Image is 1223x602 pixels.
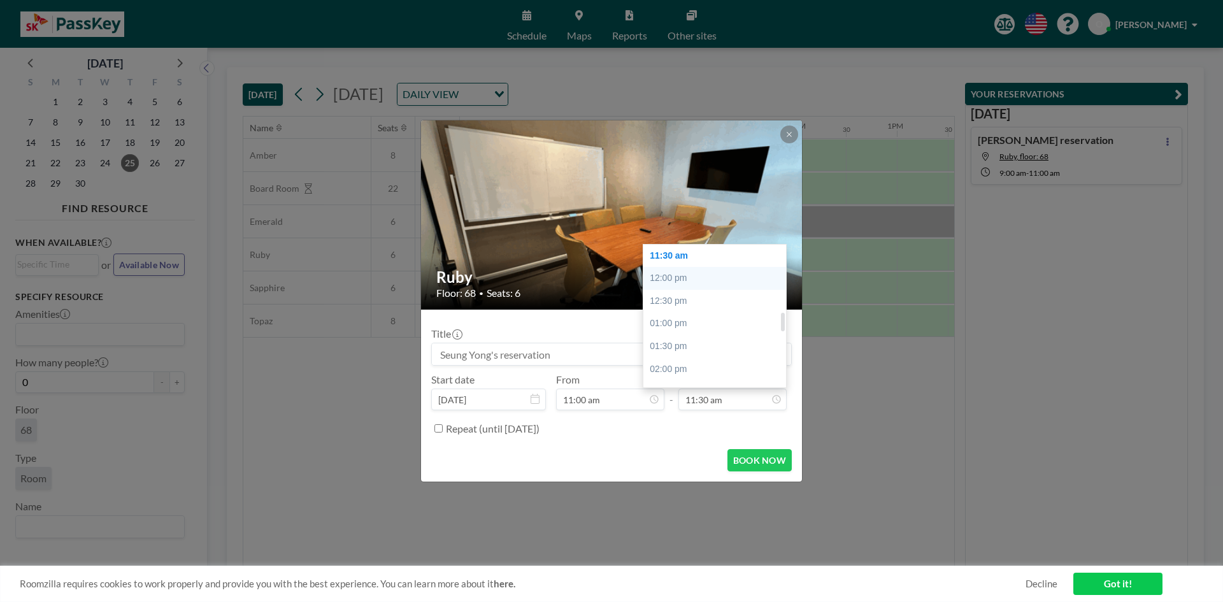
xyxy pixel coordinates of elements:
input: Seung Yong's reservation [432,343,791,365]
label: Title [431,327,461,340]
a: here. [494,578,515,589]
a: Got it! [1073,573,1162,595]
span: Floor: 68 [436,287,476,299]
div: 02:00 pm [643,358,792,381]
button: BOOK NOW [727,449,792,471]
label: From [556,373,580,386]
div: 12:00 pm [643,267,792,290]
span: Seats: 6 [487,287,520,299]
div: 12:30 pm [643,290,792,313]
label: Repeat (until [DATE]) [446,422,540,435]
span: • [479,289,483,298]
label: Start date [431,373,475,386]
div: 11:30 am [643,245,792,268]
span: Roomzilla requires cookies to work properly and provide you with the best experience. You can lea... [20,578,1026,590]
h2: Ruby [436,268,788,287]
img: 537.gif [421,104,803,326]
a: Decline [1026,578,1057,590]
div: 02:30 pm [643,380,792,403]
span: - [669,378,673,406]
div: 01:00 pm [643,312,792,335]
div: 01:30 pm [643,335,792,358]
